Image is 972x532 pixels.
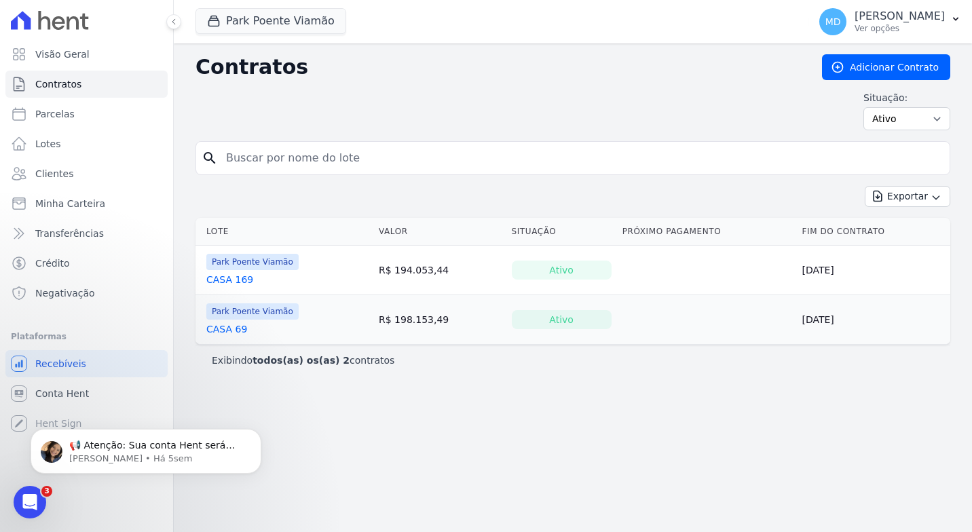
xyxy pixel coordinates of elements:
td: R$ 194.053,44 [373,246,506,295]
p: Ver opções [855,23,945,34]
span: Negativação [35,286,95,300]
span: Transferências [35,227,104,240]
a: Crédito [5,250,168,277]
a: Parcelas [5,100,168,128]
th: Lote [195,218,373,246]
iframe: Intercom live chat [14,486,46,518]
td: [DATE] [796,246,950,295]
span: Recebíveis [35,357,86,370]
span: 📢 Atenção: Sua conta Hent será migrada para a Conta Arke! Estamos trazendo para você uma nova con... [59,39,232,415]
th: Valor [373,218,506,246]
span: Park Poente Viamão [206,254,299,270]
th: Próximo Pagamento [617,218,797,246]
a: Negativação [5,280,168,307]
span: MD [825,17,841,26]
input: Buscar por nome do lote [218,145,944,172]
iframe: Intercom notifications mensagem [10,400,282,495]
button: Exportar [865,186,950,207]
span: Visão Geral [35,47,90,61]
i: search [202,150,218,166]
th: Fim do Contrato [796,218,950,246]
a: Clientes [5,160,168,187]
a: Transferências [5,220,168,247]
span: Lotes [35,137,61,151]
span: Minha Carteira [35,197,105,210]
div: Plataformas [11,328,162,345]
a: Conta Hent [5,380,168,407]
span: Park Poente Viamão [206,303,299,320]
a: CASA 169 [206,273,253,286]
span: 3 [41,486,52,497]
p: [PERSON_NAME] [855,9,945,23]
span: Clientes [35,167,73,180]
td: [DATE] [796,295,950,345]
div: Ativo [512,261,612,280]
p: Message from Adriane, sent Há 5sem [59,52,234,64]
label: Situação: [863,91,950,104]
span: Crédito [35,256,70,270]
th: Situação [506,218,617,246]
a: Adicionar Contrato [822,54,950,80]
span: Parcelas [35,107,75,121]
b: todos(as) os(as) 2 [253,355,350,366]
a: Lotes [5,130,168,157]
span: Conta Hent [35,387,89,400]
a: Contratos [5,71,168,98]
div: Ativo [512,310,612,329]
span: Contratos [35,77,81,91]
a: Visão Geral [5,41,168,68]
a: Recebíveis [5,350,168,377]
button: Park Poente Viamão [195,8,346,34]
button: MD [PERSON_NAME] Ver opções [808,3,972,41]
a: Minha Carteira [5,190,168,217]
a: CASA 69 [206,322,247,336]
p: Exibindo contratos [212,354,394,367]
td: R$ 198.153,49 [373,295,506,345]
h2: Contratos [195,55,800,79]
